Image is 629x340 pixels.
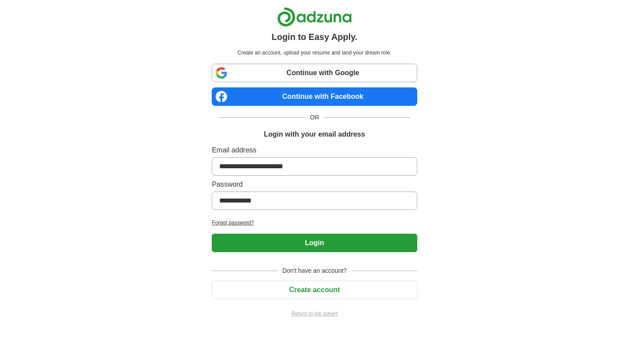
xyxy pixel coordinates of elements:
[277,7,352,27] img: Adzuna logo
[212,179,417,190] label: Password
[264,129,365,140] h1: Login with your email address
[271,30,358,43] h1: Login to Easy Apply.
[212,219,417,227] a: Forgot password?
[212,310,417,318] a: Return to job advert
[212,145,417,156] label: Email address
[212,234,417,252] button: Login
[212,64,417,82] a: Continue with Google
[212,281,417,299] button: Create account
[277,266,352,275] span: Don't have an account?
[212,286,417,293] a: Create account
[305,113,325,122] span: OR
[213,49,415,57] p: Create an account, upload your resume and land your dream role.
[212,87,417,106] a: Continue with Facebook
